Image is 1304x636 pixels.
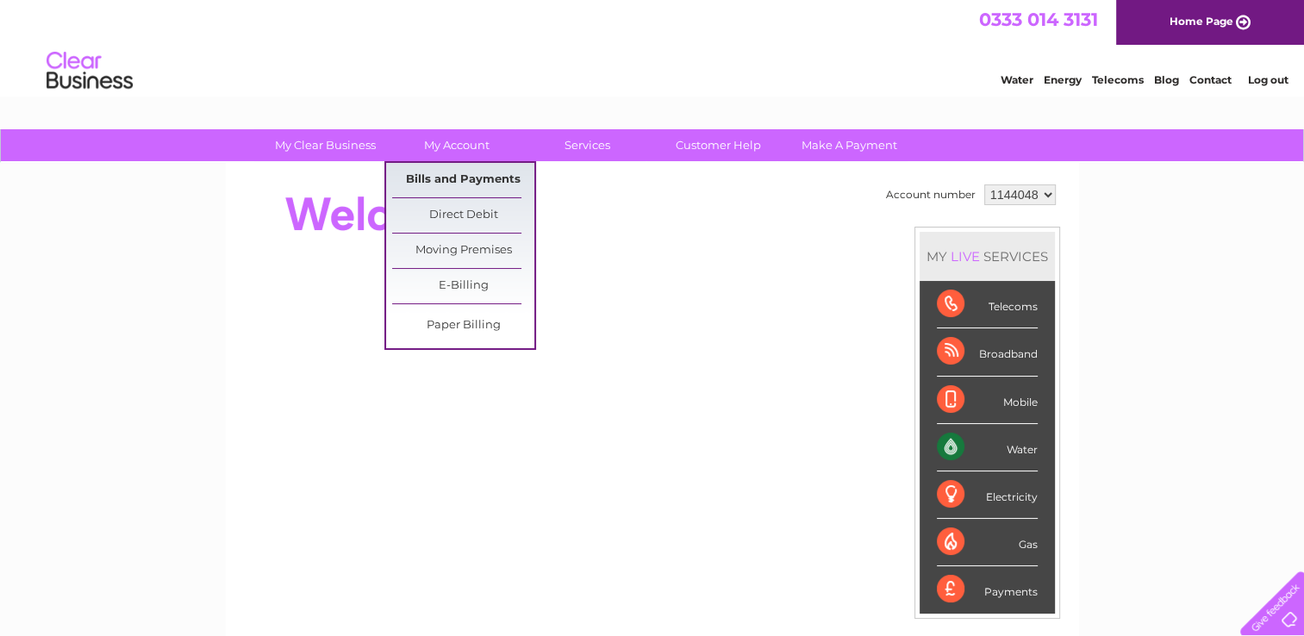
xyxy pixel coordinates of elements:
a: Services [516,129,658,161]
div: MY SERVICES [920,232,1055,281]
a: My Clear Business [254,129,396,161]
a: Contact [1189,73,1232,86]
a: Energy [1044,73,1082,86]
a: My Account [385,129,527,161]
div: Electricity [937,471,1038,519]
a: Telecoms [1092,73,1144,86]
div: Gas [937,519,1038,566]
a: Water [1001,73,1033,86]
a: Direct Debit [392,198,534,233]
a: Paper Billing [392,309,534,343]
a: Moving Premises [392,234,534,268]
div: Payments [937,566,1038,613]
td: Account number [882,180,980,209]
a: Log out [1247,73,1288,86]
a: 0333 014 3131 [979,9,1098,30]
a: Blog [1154,73,1179,86]
img: logo.png [46,45,134,97]
div: Water [937,424,1038,471]
a: Customer Help [647,129,789,161]
a: Bills and Payments [392,163,534,197]
a: E-Billing [392,269,534,303]
div: LIVE [947,248,983,265]
div: Telecoms [937,281,1038,328]
a: Make A Payment [778,129,920,161]
div: Broadband [937,328,1038,376]
div: Clear Business is a trading name of Verastar Limited (registered in [GEOGRAPHIC_DATA] No. 3667643... [246,9,1060,84]
div: Mobile [937,377,1038,424]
